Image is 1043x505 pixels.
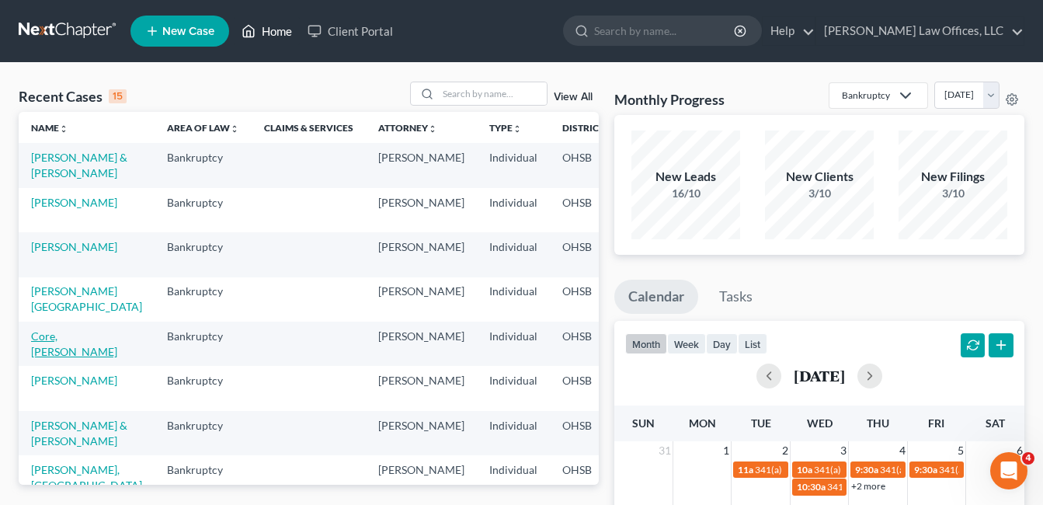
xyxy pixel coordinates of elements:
[155,322,252,366] td: Bankruptcy
[477,277,550,322] td: Individual
[31,151,127,179] a: [PERSON_NAME] & [PERSON_NAME]
[31,122,68,134] a: Nameunfold_more
[366,143,477,187] td: [PERSON_NAME]
[13,353,297,380] textarea: Message…
[477,232,550,277] td: Individual
[689,416,716,430] span: Mon
[12,199,298,475] div: Lindsey says…
[252,112,366,143] th: Claims & Services
[243,6,273,36] button: Home
[765,168,874,186] div: New Clients
[68,91,286,151] div: The email address is accurate in the settings.....further, how would I notice that I am not recei...
[899,168,1007,186] div: New Filings
[625,333,667,354] button: month
[167,122,239,134] a: Area of Lawunfold_more
[550,322,626,366] td: OHSB
[738,333,767,354] button: list
[109,89,127,103] div: 15
[234,17,300,45] a: Home
[986,416,1005,430] span: Sat
[155,143,252,187] td: Bankruptcy
[477,322,550,366] td: Individual
[438,82,547,105] input: Search by name...
[794,367,845,384] h2: [DATE]
[899,186,1007,201] div: 3/10
[781,441,790,460] span: 2
[477,411,550,455] td: Individual
[928,416,944,430] span: Fri
[755,464,926,475] span: 341(a) meeting for [GEOGRAPHIC_DATA]
[31,329,117,358] a: Core, [PERSON_NAME]
[366,411,477,455] td: [PERSON_NAME]
[705,280,767,314] a: Tasks
[155,411,252,455] td: Bankruptcy
[49,386,61,399] button: Gif picker
[19,87,127,106] div: Recent Cases
[1015,441,1024,460] span: 6
[162,26,214,37] span: New Case
[12,82,298,173] div: Thomas says…
[366,277,477,322] td: [PERSON_NAME]
[851,480,885,492] a: +2 more
[738,464,753,475] span: 11a
[366,366,477,410] td: [PERSON_NAME]
[657,441,673,460] span: 31
[489,122,522,134] a: Typeunfold_more
[880,464,1030,475] span: 341(a) meeting for [PERSON_NAME]
[31,240,117,253] a: [PERSON_NAME]
[24,386,37,399] button: Emoji picker
[428,124,437,134] i: unfold_more
[31,196,117,209] a: [PERSON_NAME]
[273,6,301,34] div: Close
[550,143,626,187] td: OHSB
[721,441,731,460] span: 1
[550,188,626,232] td: OHSB
[10,6,40,36] button: go back
[797,481,826,493] span: 10:30a
[31,419,127,448] a: [PERSON_NAME] & [PERSON_NAME]
[266,380,291,405] button: Send a message…
[74,386,86,399] button: Upload attachment
[366,322,477,366] td: [PERSON_NAME]
[230,124,239,134] i: unfold_more
[990,452,1027,489] iframe: Intercom live chat
[614,280,698,314] a: Calendar
[631,168,740,186] div: New Leads
[797,464,812,475] span: 10a
[477,455,550,500] td: Individual
[632,416,655,430] span: Sun
[366,188,477,232] td: [PERSON_NAME]
[75,19,193,35] p: The team can also help
[550,411,626,455] td: OHSB
[631,186,740,201] div: 16/10
[550,232,626,277] td: OHSB
[751,416,771,430] span: Tue
[366,455,477,500] td: [PERSON_NAME]
[914,464,937,475] span: 9:30a
[31,284,142,313] a: [PERSON_NAME][GEOGRAPHIC_DATA]
[155,455,252,500] td: Bankruptcy
[842,89,890,102] div: Bankruptcy
[614,90,725,109] h3: Monthly Progress
[378,122,437,134] a: Attorneyunfold_more
[814,464,964,475] span: 341(a) meeting for [PERSON_NAME]
[31,463,142,492] a: [PERSON_NAME], [GEOGRAPHIC_DATA]
[477,366,550,410] td: Individual
[477,143,550,187] td: Individual
[56,82,298,161] div: The email address is accurate in the settings.....further, how would I notice that I am not recei...
[827,481,977,493] span: 341(a) meeting for [PERSON_NAME]
[706,333,738,354] button: day
[75,8,130,19] h1: Operator
[816,17,1024,45] a: [PERSON_NAME] Law Offices, LLC
[667,333,706,354] button: week
[594,16,736,45] input: Search by name...
[31,374,117,387] a: [PERSON_NAME]
[155,232,252,277] td: Bankruptcy
[550,366,626,410] td: OHSB
[839,441,848,460] span: 3
[855,464,878,475] span: 9:30a
[763,17,815,45] a: Help
[765,186,874,201] div: 3/10
[550,455,626,500] td: OHSB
